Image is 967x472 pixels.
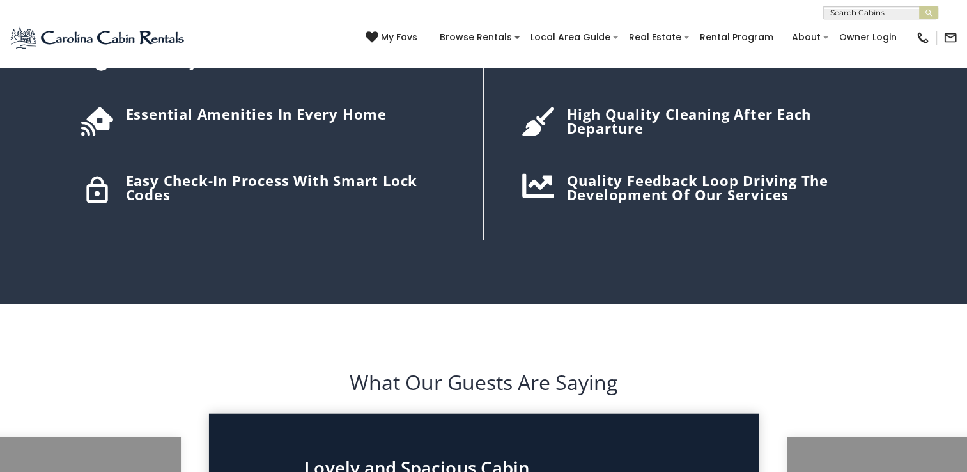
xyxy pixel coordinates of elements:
h5: High quality cleaning after each departure [567,107,886,135]
a: About [785,28,827,47]
span: My Favs [381,31,417,44]
h2: What Our Guests Are Saying [32,368,935,397]
img: phone-regular-black.png [916,31,930,45]
a: Rental Program [693,28,780,47]
h5: Essential amenities in every home [126,107,451,121]
img: Blue-2.png [10,25,187,51]
a: Browse Rentals [433,28,518,47]
a: Owner Login [833,28,903,47]
h5: Easy check-in process with Smart Lock codes [126,173,451,201]
h5: Quality feedback loop driving the development of our services [567,173,886,201]
a: My Favs [366,31,421,45]
h5: Top tier inventory with a wide variety of homes [567,40,886,68]
img: mail-regular-black.png [943,31,957,45]
a: Real Estate [623,28,688,47]
h5: 24/7 Service before, during, and after your stay [126,40,451,68]
a: Local Area Guide [524,28,617,47]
